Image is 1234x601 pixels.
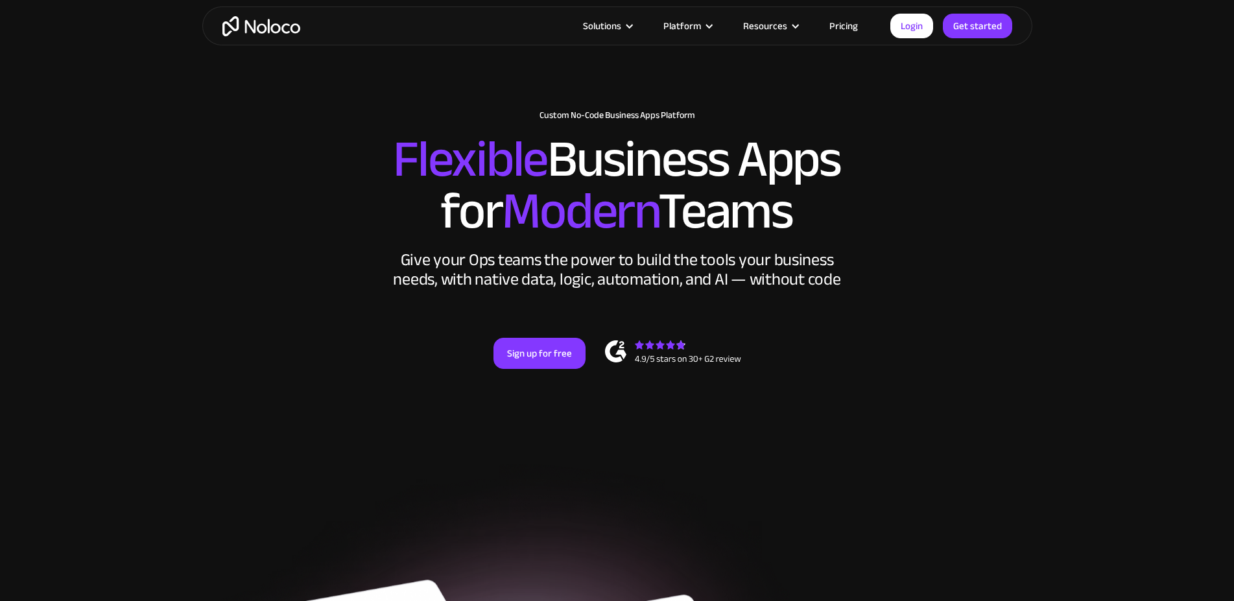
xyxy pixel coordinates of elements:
[663,18,701,34] div: Platform
[890,14,933,38] a: Login
[215,134,1019,237] h2: Business Apps for Teams
[727,18,813,34] div: Resources
[943,14,1012,38] a: Get started
[567,18,647,34] div: Solutions
[583,18,621,34] div: Solutions
[813,18,874,34] a: Pricing
[215,110,1019,121] h1: Custom No-Code Business Apps Platform
[222,16,300,36] a: home
[393,111,547,207] span: Flexible
[743,18,787,34] div: Resources
[390,250,844,289] div: Give your Ops teams the power to build the tools your business needs, with native data, logic, au...
[647,18,727,34] div: Platform
[502,163,658,259] span: Modern
[493,338,586,369] a: Sign up for free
